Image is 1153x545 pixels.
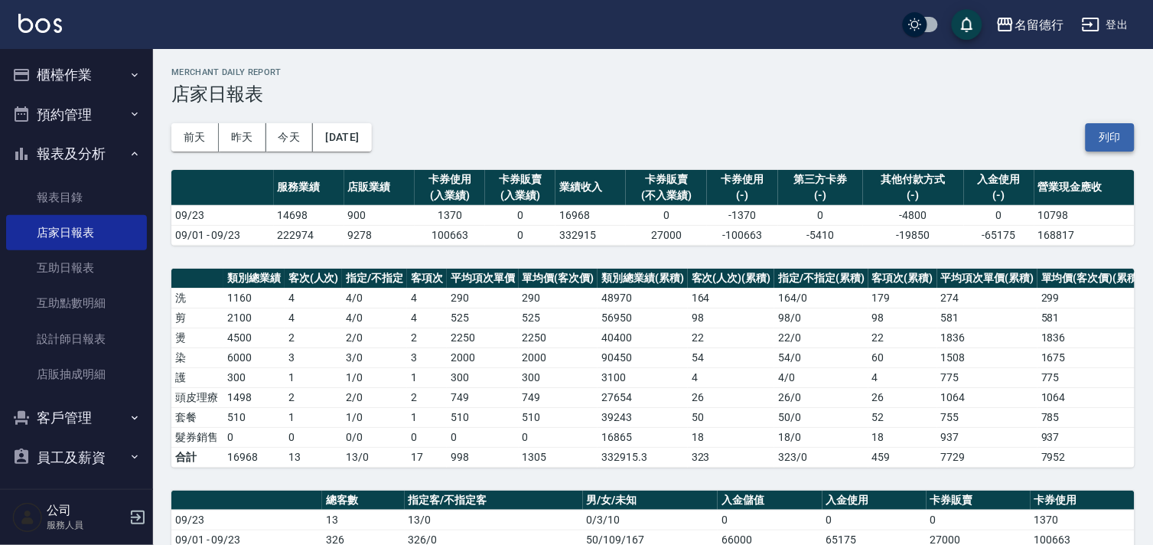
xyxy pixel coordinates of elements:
[952,9,982,40] button: save
[868,269,937,289] th: 客項次(累積)
[18,14,62,33] img: Logo
[223,348,285,367] td: 6000
[171,427,223,447] td: 髮券銷售
[313,123,371,152] button: [DATE]
[342,367,407,387] td: 1 / 0
[6,321,147,357] a: 設計師日報表
[285,288,343,308] td: 4
[407,407,447,427] td: 1
[171,367,223,387] td: 護
[171,288,223,308] td: 洗
[519,387,598,407] td: 749
[274,225,344,245] td: 222974
[266,123,314,152] button: 今天
[447,328,519,348] td: 2250
[688,427,775,447] td: 18
[774,328,868,348] td: 22 / 0
[171,225,274,245] td: 09/01 - 09/23
[868,288,937,308] td: 179
[519,348,598,367] td: 2000
[718,510,822,530] td: 0
[519,427,598,447] td: 0
[1037,447,1145,467] td: 7952
[447,269,519,289] th: 平均項次單價
[598,427,688,447] td: 16865
[1037,269,1145,289] th: 單均價(客次價)(累積)
[1076,11,1135,39] button: 登出
[47,503,125,518] h5: 公司
[519,407,598,427] td: 510
[415,225,485,245] td: 100663
[688,348,775,367] td: 54
[171,170,1135,246] table: a dense table
[405,491,583,511] th: 指定客/不指定客
[344,170,415,206] th: 店販業績
[322,510,404,530] td: 13
[688,308,775,328] td: 98
[407,328,447,348] td: 2
[868,308,937,328] td: 98
[1034,225,1135,245] td: 168817
[342,427,407,447] td: 0 / 0
[598,288,688,308] td: 48970
[598,407,688,427] td: 39243
[774,367,868,387] td: 4 / 0
[285,328,343,348] td: 2
[598,308,688,328] td: 56950
[519,447,598,467] td: 1305
[774,427,868,447] td: 18 / 0
[223,407,285,427] td: 510
[171,83,1135,105] h3: 店家日報表
[711,171,774,188] div: 卡券使用
[1034,170,1135,206] th: 營業現金應收
[937,407,1038,427] td: 755
[344,225,415,245] td: 9278
[342,348,407,367] td: 3 / 0
[447,387,519,407] td: 749
[342,328,407,348] td: 2 / 0
[774,269,868,289] th: 指定/不指定(累積)
[1034,205,1135,225] td: 10798
[630,171,703,188] div: 卡券販賣
[171,510,322,530] td: 09/23
[774,288,868,308] td: 164 / 0
[868,427,937,447] td: 18
[782,171,860,188] div: 第三方卡券
[47,518,125,532] p: 服務人員
[1037,328,1145,348] td: 1836
[688,269,775,289] th: 客次(人次)(累積)
[223,288,285,308] td: 1160
[1037,288,1145,308] td: 299
[707,205,777,225] td: -1370
[555,170,626,206] th: 業績收入
[707,225,777,245] td: -100663
[519,269,598,289] th: 單均價(客次價)
[447,348,519,367] td: 2000
[598,348,688,367] td: 90450
[342,387,407,407] td: 2 / 0
[6,477,147,517] button: 商品管理
[12,502,43,533] img: Person
[342,447,407,467] td: 13/0
[6,286,147,321] a: 互助點數明細
[688,407,775,427] td: 50
[171,447,223,467] td: 合計
[285,407,343,427] td: 1
[598,328,688,348] td: 40400
[274,205,344,225] td: 14698
[447,308,519,328] td: 525
[583,510,718,530] td: 0/3/10
[688,367,775,387] td: 4
[822,491,927,511] th: 入金使用
[626,205,707,225] td: 0
[419,188,481,204] div: (入業績)
[285,367,343,387] td: 1
[407,269,447,289] th: 客項次
[489,188,552,204] div: (入業績)
[774,387,868,407] td: 26 / 0
[171,387,223,407] td: 頭皮理療
[630,188,703,204] div: (不入業績)
[285,427,343,447] td: 0
[1086,123,1135,152] button: 列印
[223,308,285,328] td: 2100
